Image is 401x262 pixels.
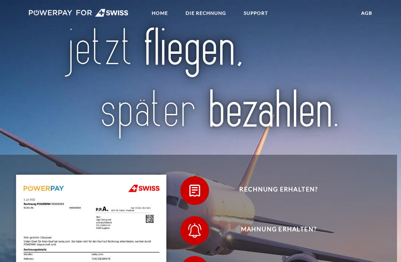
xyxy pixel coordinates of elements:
a: Home [145,6,175,20]
a: Rechnung erhalten? [170,175,377,207]
span: Mahnung erhalten? [191,216,367,245]
button: Rechnung erhalten? [180,176,367,205]
span: Rechnung erhalten? [191,176,367,205]
a: Mahnung erhalten? [170,215,377,246]
button: Mahnung erhalten? [180,216,367,245]
img: qb_bell.svg [186,222,204,240]
a: DIE RECHNUNG [179,6,233,20]
img: logo-swiss-white.svg [29,9,129,17]
img: qb_bill.svg [186,182,204,200]
img: title-swiss_de.svg [62,26,339,141]
a: agb [354,6,379,20]
a: SUPPORT [237,6,275,20]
